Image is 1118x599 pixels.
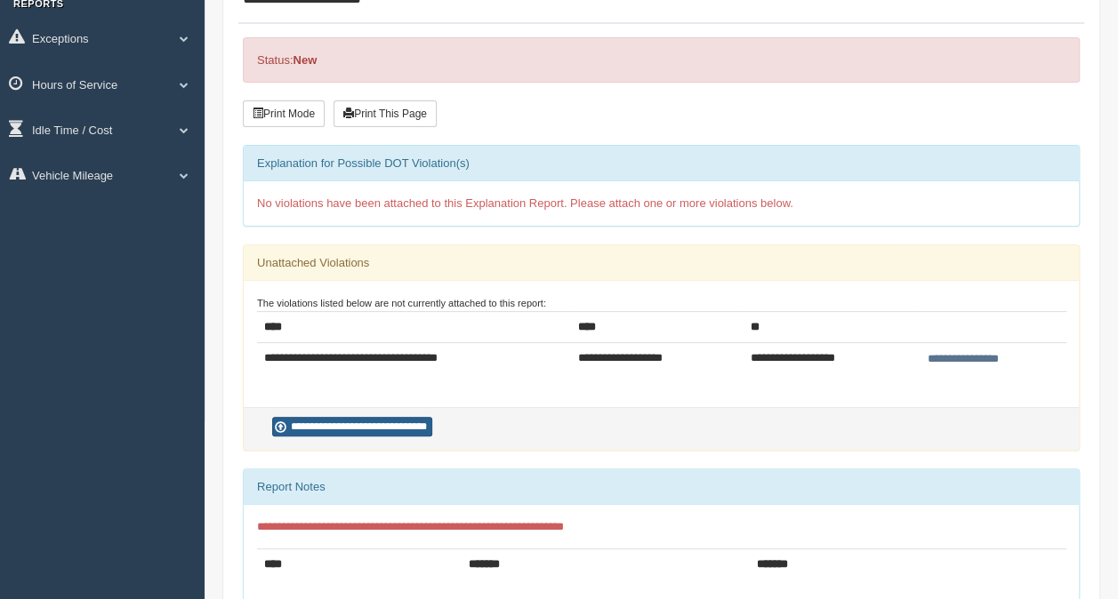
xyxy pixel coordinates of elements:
strong: New [293,53,317,67]
div: Explanation for Possible DOT Violation(s) [244,146,1079,181]
div: Status: [243,37,1080,83]
button: Print This Page [334,100,437,127]
span: No violations have been attached to this Explanation Report. Please attach one or more violations... [257,196,793,210]
small: The violations listed below are not currently attached to this report: [257,298,546,308]
div: Unattached Violations [244,245,1079,281]
div: Report Notes [244,469,1079,505]
button: Print Mode [243,100,325,127]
